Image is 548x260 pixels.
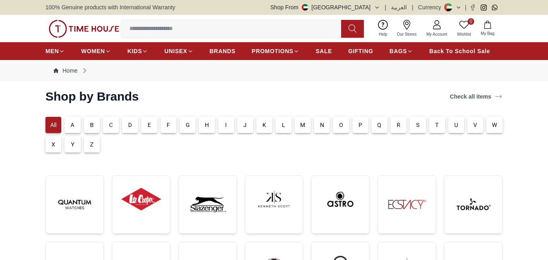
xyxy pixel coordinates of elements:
[81,44,111,58] a: WOMEN
[90,121,94,129] p: B
[252,44,300,58] a: PROMOTIONS
[186,121,190,129] p: G
[54,67,77,75] a: Home
[468,18,474,25] span: 0
[185,182,230,227] img: ...
[71,121,74,129] p: A
[252,182,297,216] img: ...
[376,31,391,37] span: Help
[392,18,421,39] a: Our Stores
[148,121,151,129] p: E
[418,3,445,11] div: Currency
[477,30,498,37] span: My Bag
[252,47,294,55] span: PROMOTIONS
[318,182,363,216] img: ...
[45,60,503,81] nav: Breadcrumb
[359,121,362,129] p: P
[316,47,332,55] span: SALE
[119,182,163,216] img: ...
[45,3,175,11] span: 100% Genuine products with International Warranty
[385,182,429,227] img: ...
[492,121,497,129] p: W
[320,121,324,129] p: N
[389,47,407,55] span: BAGS
[52,140,55,148] p: X
[473,121,477,129] p: V
[205,121,209,129] p: H
[470,4,476,11] a: Facebook
[339,121,343,129] p: O
[454,121,458,129] p: U
[45,47,59,55] span: MEN
[429,47,490,55] span: Back To School Sale
[481,4,487,11] a: Instagram
[71,140,74,148] p: Y
[385,3,387,11] span: |
[423,31,451,37] span: My Account
[476,19,499,38] button: My Bag
[49,20,119,38] img: ...
[128,121,132,129] p: D
[210,44,236,58] a: BRANDS
[127,44,148,58] a: KIDS
[394,31,420,37] span: Our Stores
[377,121,381,129] p: Q
[225,121,227,129] p: I
[210,47,236,55] span: BRANDS
[451,182,496,227] img: ...
[448,91,504,102] a: Check all items
[262,121,266,129] p: K
[164,47,187,55] span: UNISEX
[465,3,466,11] span: |
[164,44,193,58] a: UNISEX
[90,140,93,148] p: Z
[81,47,105,55] span: WOMEN
[127,47,142,55] span: KIDS
[429,44,490,58] a: Back To School Sale
[109,121,113,129] p: C
[454,31,474,37] span: Wishlist
[300,121,305,129] p: M
[348,47,373,55] span: GIFTING
[50,121,56,129] p: All
[412,3,413,11] span: |
[391,3,407,11] button: العربية
[348,44,373,58] a: GIFTING
[492,4,498,11] a: Whatsapp
[271,3,380,11] button: Shop From[GEOGRAPHIC_DATA]
[397,121,400,129] p: R
[389,44,413,58] a: BAGS
[282,121,285,129] p: L
[45,89,139,104] h2: Shop by Brands
[416,121,419,129] p: S
[52,182,97,227] img: ...
[45,44,65,58] a: MEN
[374,18,392,39] a: Help
[452,18,476,39] a: 0Wishlist
[167,121,170,129] p: F
[316,44,332,58] a: SALE
[302,4,308,11] img: United Arab Emirates
[435,121,438,129] p: T
[243,121,247,129] p: J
